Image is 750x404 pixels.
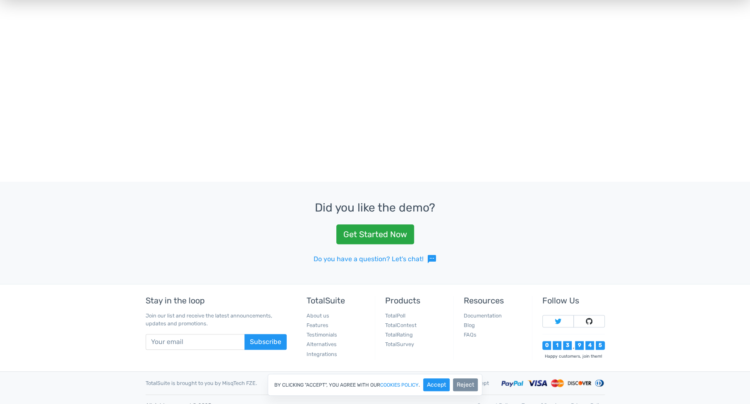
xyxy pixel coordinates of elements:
a: Alternatives [307,341,337,347]
h5: TotalSuite [307,296,369,305]
span: Peach [203,103,223,111]
span: Apple [332,103,350,111]
a: Get Started Now [336,224,414,244]
h5: Follow Us [542,296,604,305]
img: Follow TotalSuite on Twitter [555,318,561,325]
div: 3 [563,341,572,350]
div: 9 [575,341,584,350]
input: Your email [146,334,245,350]
a: About us [307,313,329,319]
a: Documentation [464,313,502,319]
a: Integrations [307,351,337,357]
a: TotalRating [385,332,413,338]
a: TotalSurvey [385,341,414,347]
a: FAQs [464,332,477,338]
div: 0 [542,341,551,350]
a: Blog [464,322,475,328]
div: 1 [553,341,561,350]
a: Testimonials [307,332,337,338]
span: sms [427,254,437,264]
button: Vote [538,131,565,152]
a: TotalPoll [385,313,405,319]
button: Subscribe [244,334,287,350]
a: Do you have a question? Let's chat!sms [314,254,437,264]
button: Accept [423,378,450,391]
div: By clicking "Accept", you agree with our . [268,374,482,396]
span: Pomegranate [461,103,503,111]
h5: Resources [464,296,526,305]
button: Results [494,131,531,152]
h5: Stay in the loop [146,296,287,305]
div: , [572,344,575,350]
p: Join our list and receive the latest announcements, updates and promotions. [146,312,287,327]
h3: Did you like the demo? [20,202,730,214]
a: TotalContest [385,322,417,328]
img: Follow TotalSuite on Github [586,318,592,325]
div: Happy customers, join them! [542,353,604,359]
a: Features [307,322,328,328]
div: 5 [596,341,604,350]
h5: Products [385,296,447,305]
a: cookies policy [380,382,419,387]
div: 4 [585,341,594,350]
button: Reject [453,378,478,391]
